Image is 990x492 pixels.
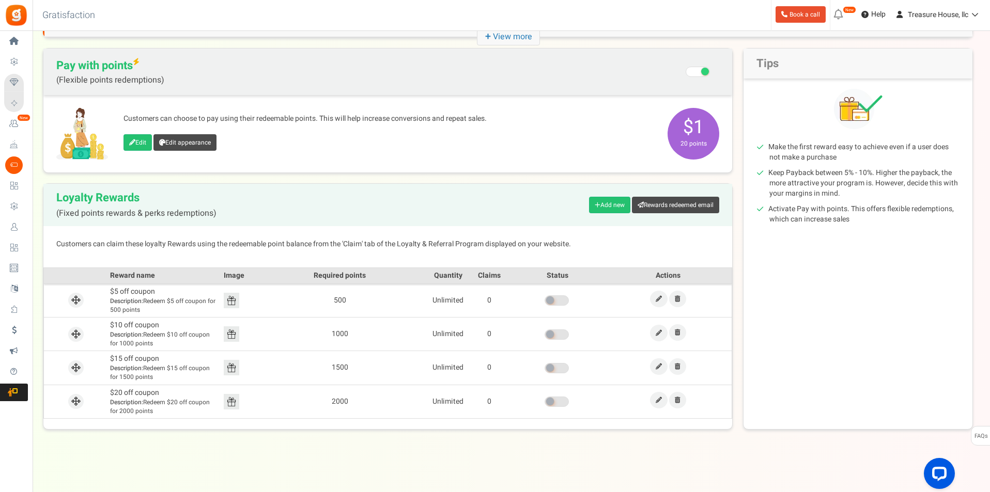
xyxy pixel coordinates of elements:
b: Description: [110,330,143,339]
th: Quantity [427,267,469,283]
i: View more [477,29,540,45]
h3: Gratisfaction [31,5,106,26]
span: Redeem $20 off coupon for 2000 points [110,398,219,416]
li: Activate Pay with points. This offers flexible redemptions, which can increase sales [769,204,960,225]
th: Claims [469,267,510,283]
p: Customers can claim these loyalty Rewards using the redeemable point balance from the 'Claim' tab... [56,239,719,249]
a: Rewards redeemed email [632,197,719,213]
td: 2000 [252,385,427,418]
td: $10 off coupon [107,317,221,351]
span: $1 [668,108,719,160]
a: Help [857,6,890,23]
td: 0 [469,317,510,351]
a: Add new [589,197,630,213]
em: New [17,114,30,121]
a: Remove [669,291,686,307]
img: Gratisfaction [5,4,28,27]
a: Remove [669,324,686,341]
span: 7381 [57,18,109,31]
span: (Flexible points redemptions) [56,75,164,85]
a: Remove [669,392,686,408]
td: 0 [469,385,510,418]
li: Make the first reward easy to achieve even if a user does not make a purchase [769,142,960,163]
th: Actions [605,267,732,283]
span: (Fixed points rewards & perks redemptions) [56,209,216,218]
td: Unlimited [427,385,469,418]
td: $20 off coupon [107,385,221,418]
td: 500 [252,283,427,317]
em: New [843,6,856,13]
td: $5 off coupon [107,283,221,317]
a: Edit [650,358,668,375]
b: Description: [110,296,143,306]
h2: Tips [744,49,972,78]
small: 20 points [670,139,717,148]
a: New [4,115,28,133]
a: Edit appearance [153,134,216,151]
th: Status [510,267,605,283]
td: 0 [469,283,510,317]
a: Edit [650,392,668,408]
img: Reward [224,394,239,409]
span: Pay with points [56,59,164,85]
img: Tips [834,89,883,129]
td: 1000 [252,317,427,351]
h2: Loyalty Rewards [56,192,216,218]
span: Redeem $15 off coupon for 1500 points [110,364,219,382]
span: Redeem $10 off coupon for 1000 points [110,330,219,348]
span: Help [869,9,886,20]
td: 0 [469,351,510,385]
img: Reward [224,360,239,375]
td: Unlimited [427,283,469,317]
th: Image [221,267,252,283]
img: Pay with points [56,108,108,160]
a: Edit [650,291,668,307]
a: Book a call [776,6,826,23]
span: Treasure House, llc [908,9,968,20]
b: Description: [110,398,143,407]
li: Keep Payback between 5% - 10%. Higher the payback, the more attractive your program is. However, ... [769,168,960,199]
th: Reward name [107,267,221,283]
span: Redeem $5 off coupon for 500 points [110,297,219,314]
a: Edit [123,134,152,151]
a: Remove [669,358,686,375]
td: $15 off coupon [107,351,221,385]
th: Required points [252,267,427,283]
a: Edit [650,325,668,341]
strong: + [485,29,493,44]
p: 584364 [276,18,508,31]
p: Customers can choose to pay using their redeemable points. This will help increase conversions an... [123,114,657,124]
td: Unlimited [427,317,469,351]
img: Reward [224,326,239,342]
td: 1500 [252,351,427,385]
img: Reward [224,293,239,308]
b: Description: [110,363,143,373]
td: Unlimited [427,351,469,385]
span: FAQs [974,426,988,446]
